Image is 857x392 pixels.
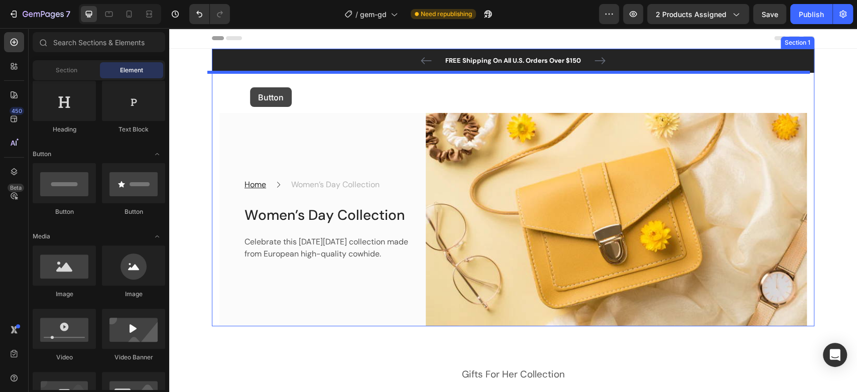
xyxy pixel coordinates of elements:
[33,150,51,159] span: Button
[656,9,726,20] span: 2 products assigned
[33,207,96,216] div: Button
[823,343,847,367] div: Open Intercom Messenger
[360,9,387,20] span: gem-gd
[799,9,824,20] div: Publish
[102,125,165,134] div: Text Block
[4,4,75,24] button: 7
[33,232,50,241] span: Media
[169,28,857,392] iframe: Design area
[120,66,143,75] span: Element
[33,353,96,362] div: Video
[33,125,96,134] div: Heading
[66,8,70,20] p: 7
[102,207,165,216] div: Button
[421,10,472,19] span: Need republishing
[10,107,24,115] div: 450
[33,290,96,299] div: Image
[189,4,230,24] div: Undo/Redo
[647,4,749,24] button: 2 products assigned
[102,290,165,299] div: Image
[149,228,165,244] span: Toggle open
[790,4,832,24] button: Publish
[355,9,358,20] span: /
[33,32,165,52] input: Search Sections & Elements
[149,146,165,162] span: Toggle open
[8,184,24,192] div: Beta
[753,4,786,24] button: Save
[56,66,77,75] span: Section
[102,353,165,362] div: Video Banner
[762,10,778,19] span: Save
